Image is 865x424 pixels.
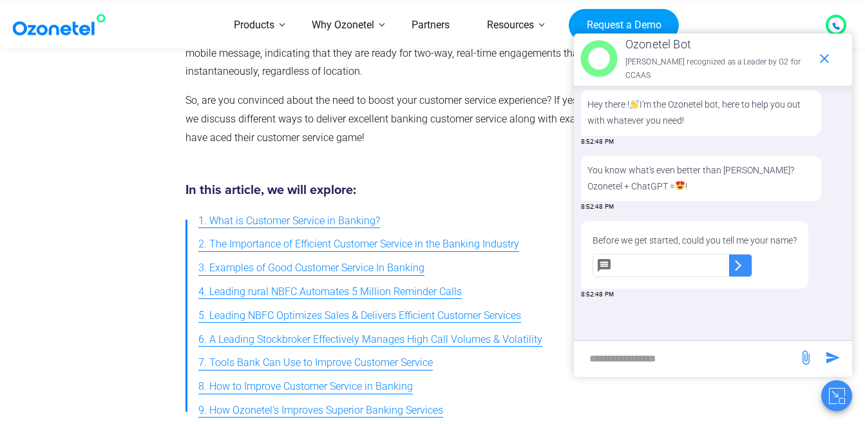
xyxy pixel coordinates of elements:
[185,94,667,144] span: So, are you convinced about the need to boost your customer service experience? If yes, then read...
[580,40,618,77] img: header
[198,399,443,423] a: 9. How Ozonetel’s Improves Superior Banking Services
[393,3,468,48] a: Partners
[198,375,413,399] a: 8. How to Improve Customer Service in Banking
[198,209,380,233] a: 1. What is Customer Service in Banking?
[793,345,819,371] span: send message
[198,235,519,254] span: 2. The Importance of Efficient Customer Service in the Banking Industry
[215,3,293,48] a: Products
[580,347,792,371] div: new-msg-input
[676,181,685,190] img: 😍
[468,3,553,48] a: Resources
[581,290,614,300] span: 8:52:48 PM
[587,97,815,129] p: Hey there ! I'm the Ozonetel bot, here to help you out with whatever you need!
[185,184,674,197] h5: In this article, we will explore:
[198,212,380,231] span: 1. What is Customer Service in Banking?
[820,345,846,371] span: send message
[581,202,614,212] span: 8:52:48 PM
[630,100,639,109] img: 👋
[198,354,433,372] span: 7. Tools Bank Can Use to Improve Customer Service
[198,378,413,396] span: 8. How to Improve Customer Service in Banking
[821,380,852,411] button: Close chat
[185,28,663,78] span: , 53% of customers are frustrated when they are unable to respond to a mobile message, indicating...
[569,8,679,42] a: Request a Demo
[198,351,433,375] a: 7. Tools Bank Can Use to Improve Customer Service
[581,137,614,147] span: 8:52:48 PM
[198,331,542,349] span: 6. A Leading Stockbroker Effectively Manages High Call Volumes & Volatility
[198,259,424,278] span: 3. Examples of Good Customer Service In Banking
[587,162,815,195] p: You know what's even better than [PERSON_NAME]? Ozonetel + ChatGPT = !
[198,233,519,256] a: 2. The Importance of Efficient Customer Service in the Banking Industry
[198,256,424,280] a: 3. Examples of Good Customer Service In Banking
[198,307,521,325] span: 5. Leading NBFC Optimizes Sales & Delivers Efficient Customer Services
[593,233,797,249] p: Before we get started, could you tell me your name?
[198,304,521,328] a: 5. Leading NBFC Optimizes Sales & Delivers Efficient Customer Services
[625,34,810,55] p: Ozonetel Bot
[293,3,393,48] a: Why Ozonetel
[198,401,443,420] span: 9. How Ozonetel’s Improves Superior Banking Services
[198,280,462,304] a: 4. Leading rural NBFC Automates 5 Million Reminder Calls
[198,328,542,352] a: 6. A Leading Stockbroker Effectively Manages High Call Volumes & Volatility
[625,55,810,83] p: [PERSON_NAME] recognized as a Leader by G2 for CCAAS
[198,283,462,302] span: 4. Leading rural NBFC Automates 5 Million Reminder Calls
[812,46,837,72] span: end chat or minimize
